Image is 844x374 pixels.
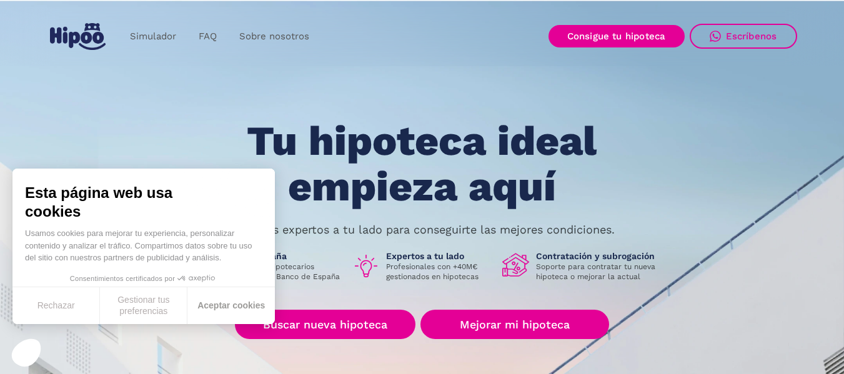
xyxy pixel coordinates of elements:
[214,250,342,262] h1: Banco de España
[536,262,665,282] p: Soporte para contratar tu nueva hipoteca o mejorar la actual
[420,310,608,339] a: Mejorar mi hipoteca
[549,25,685,47] a: Consigue tu hipoteca
[185,119,658,209] h1: Tu hipoteca ideal empieza aquí
[119,24,187,49] a: Simulador
[187,24,228,49] a: FAQ
[690,24,797,49] a: Escríbenos
[726,31,777,42] div: Escríbenos
[214,262,342,282] p: Intermediarios hipotecarios regulados por el Banco de España
[228,24,320,49] a: Sobre nosotros
[235,310,415,339] a: Buscar nueva hipoteca
[386,250,492,262] h1: Expertos a tu lado
[47,18,109,55] a: home
[230,225,615,235] p: Nuestros expertos a tu lado para conseguirte las mejores condiciones.
[536,250,665,262] h1: Contratación y subrogación
[386,262,492,282] p: Profesionales con +40M€ gestionados en hipotecas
